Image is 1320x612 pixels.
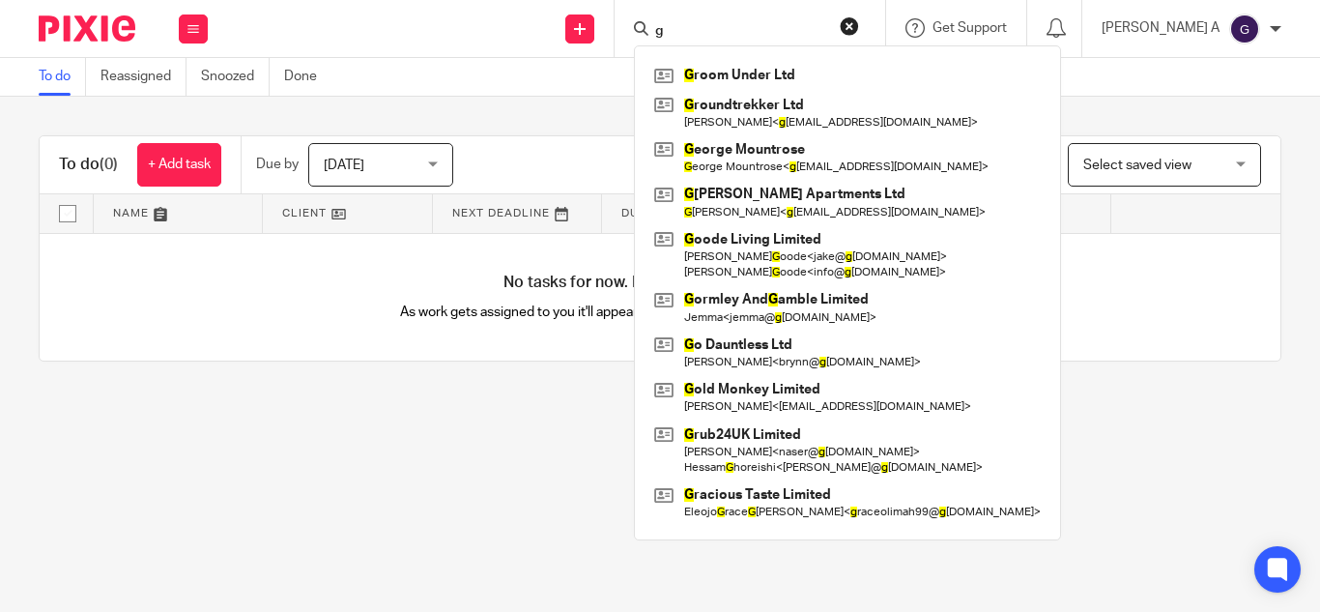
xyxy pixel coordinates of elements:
[100,58,187,96] a: Reassigned
[256,155,299,174] p: Due by
[40,273,1280,293] h4: No tasks for now. Relax and enjoy your day!
[39,15,135,42] img: Pixie
[137,143,221,187] a: + Add task
[39,58,86,96] a: To do
[284,58,331,96] a: Done
[201,58,270,96] a: Snoozed
[1102,18,1220,38] p: [PERSON_NAME] A
[59,155,118,175] h1: To do
[1229,14,1260,44] img: svg%3E
[653,23,827,41] input: Search
[840,16,859,36] button: Clear
[100,157,118,172] span: (0)
[933,21,1007,35] span: Get Support
[324,159,364,172] span: [DATE]
[350,303,970,322] p: As work gets assigned to you it'll appear here automatically, helping you stay organised.
[1083,159,1191,172] span: Select saved view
